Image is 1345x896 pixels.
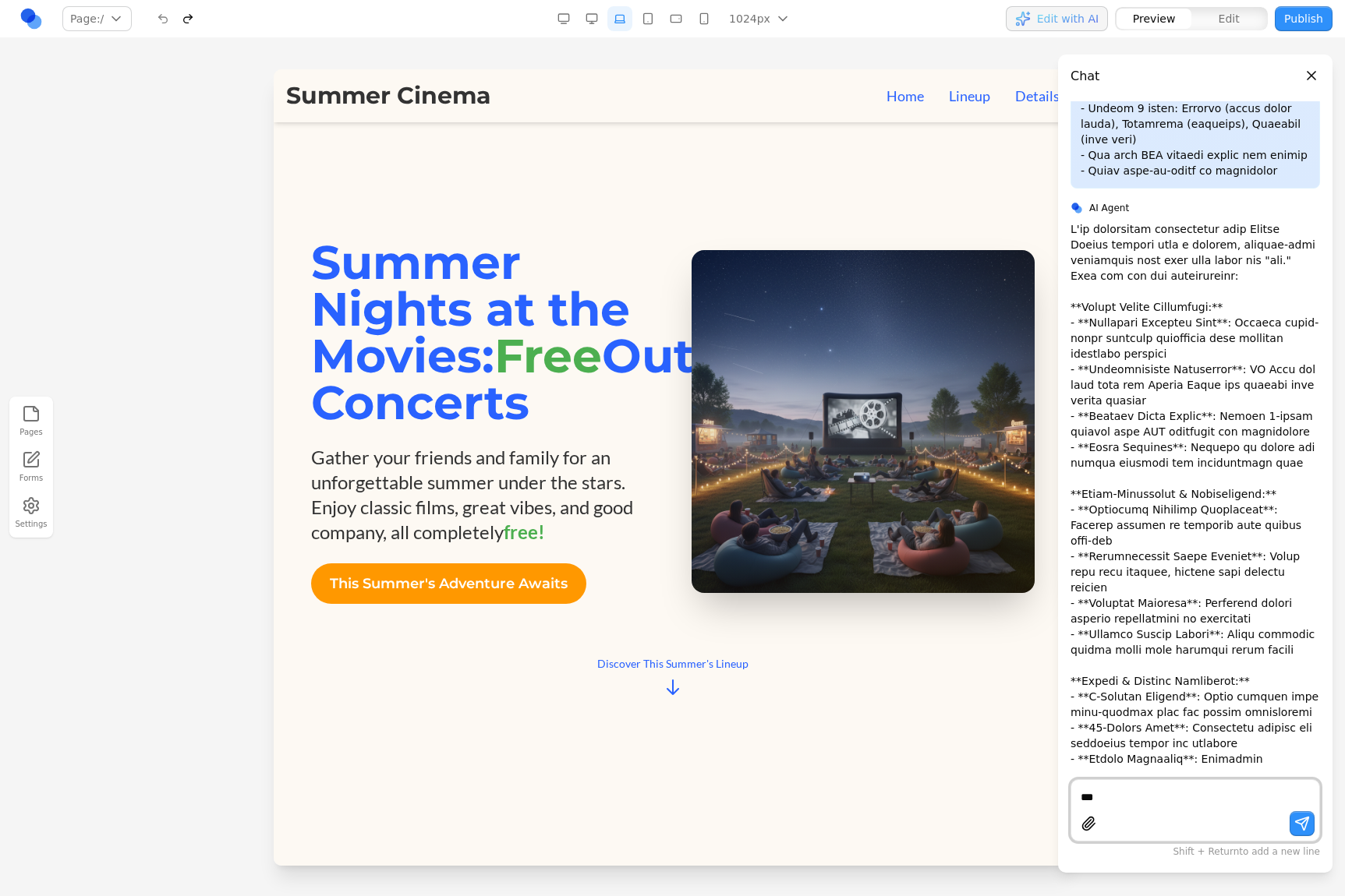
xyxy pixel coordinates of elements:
[692,6,717,31] button: Mobile
[1133,11,1176,26] span: Preview
[1071,67,1099,86] h3: Chat
[635,6,660,31] button: Tablet
[14,401,48,441] button: Pages
[607,6,632,31] button: Laptop
[14,447,48,487] a: Forms
[551,6,576,31] button: Desktop Wide
[720,6,800,31] button: 1024px
[664,6,688,31] button: Mobile Landscape
[1219,11,1240,26] span: Edit
[62,6,132,31] button: Page:/
[1173,846,1240,857] span: Shift + Return
[274,69,1072,866] iframe: Preview
[1071,201,1320,215] div: AI Agent
[1037,11,1099,26] span: Edit with AI
[1303,67,1320,84] button: Close panel
[1006,6,1108,31] button: Edit with AI
[1173,846,1321,857] span: to add a new line
[1275,6,1333,31] button: Publish
[324,577,475,592] span: Discover This Summer's Lineup
[14,493,48,533] button: Settings
[579,6,604,31] button: Desktop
